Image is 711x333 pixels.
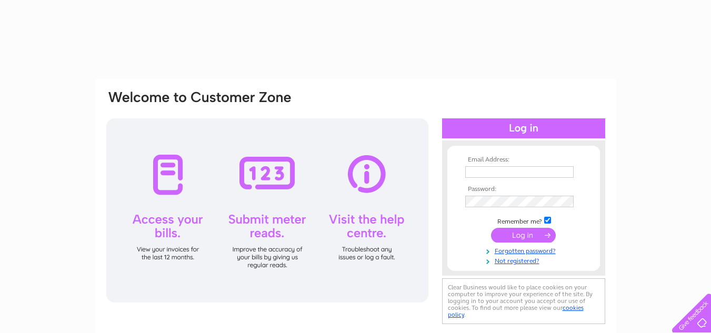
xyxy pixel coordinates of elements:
td: Remember me? [463,215,585,226]
a: cookies policy [448,304,584,318]
th: Email Address: [463,156,585,164]
a: Not registered? [465,255,585,265]
input: Submit [491,228,556,243]
a: Forgotten password? [465,245,585,255]
th: Password: [463,186,585,193]
div: Clear Business would like to place cookies on your computer to improve your experience of the sit... [442,278,605,324]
